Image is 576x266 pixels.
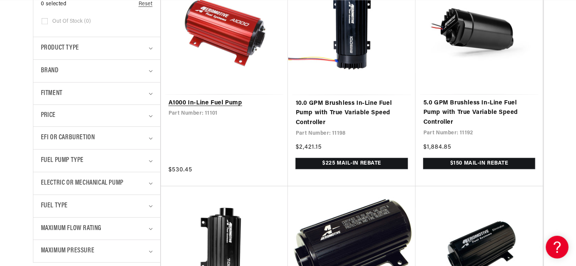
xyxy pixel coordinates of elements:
[41,105,153,126] summary: Price
[41,110,56,121] span: Price
[295,99,408,128] a: 10.0 GPM Brushless In-Line Fuel Pump with True Variable Speed Controller
[41,172,153,194] summary: Electric or Mechanical Pump (0 selected)
[41,88,62,99] span: Fitment
[41,218,153,240] summary: Maximum Flow Rating (0 selected)
[41,43,79,54] span: Product type
[41,246,95,257] span: Maximum Pressure
[41,240,153,262] summary: Maximum Pressure (0 selected)
[41,201,68,212] span: Fuel Type
[52,18,91,25] span: Out of stock (0)
[41,223,101,234] span: Maximum Flow Rating
[41,60,153,82] summary: Brand (0 selected)
[41,132,95,143] span: EFI or Carburetion
[41,127,153,149] summary: EFI or Carburetion (0 selected)
[41,37,153,59] summary: Product type (0 selected)
[41,195,153,217] summary: Fuel Type (0 selected)
[41,149,153,172] summary: Fuel Pump Type (0 selected)
[41,65,59,76] span: Brand
[41,82,153,105] summary: Fitment (0 selected)
[423,98,535,128] a: 5.0 GPM Brushless In-Line Fuel Pump with True Variable Speed Controller
[41,178,123,189] span: Electric or Mechanical Pump
[169,98,281,108] a: A1000 In-Line Fuel Pump
[41,155,84,166] span: Fuel Pump Type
